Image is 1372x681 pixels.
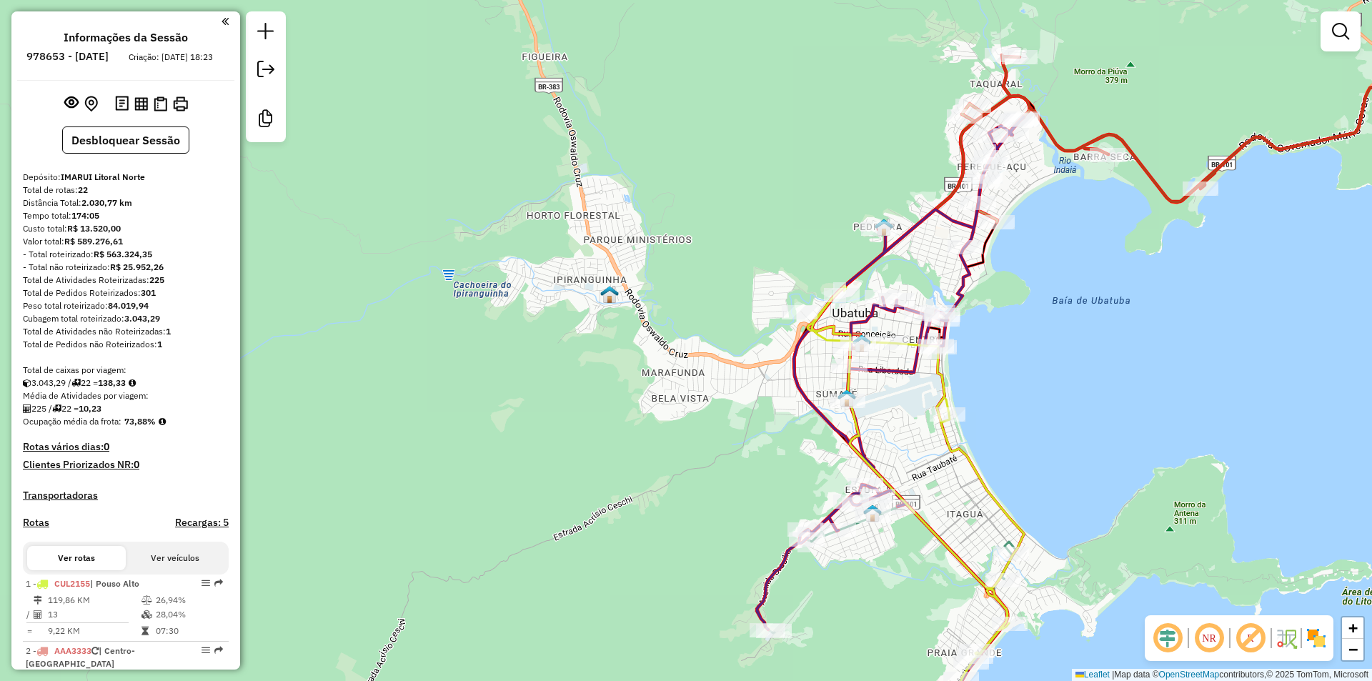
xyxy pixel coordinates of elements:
button: Centralizar mapa no depósito ou ponto de apoio [81,93,101,115]
td: / [26,607,33,622]
span: Ocultar deslocamento [1150,621,1185,655]
a: Rotas [23,517,49,529]
div: Distância Total: [23,197,229,209]
i: Tempo total em rota [141,627,149,635]
strong: 174:05 [71,210,99,221]
strong: R$ 25.952,26 [110,262,164,272]
img: P.A Ubatuba [863,504,882,522]
div: - Total roteirizado: [23,248,229,261]
span: Ocultar NR [1192,621,1226,655]
span: | Pouso Alto [90,578,139,589]
i: % de utilização do peso [141,596,152,605]
td: 9,22 KM [47,624,141,638]
div: 225 / 22 = [23,402,229,415]
strong: 2.030,77 km [81,197,132,208]
div: Tempo total: [23,209,229,222]
span: + [1348,619,1358,637]
span: | [1112,670,1114,680]
h6: 978653 - [DATE] [26,50,109,63]
div: Custo total: [23,222,229,235]
i: Meta Caixas/viagem: 1,00 Diferença: 137,33 [129,379,136,387]
span: CUL2155 [54,578,90,589]
span: 2 - [26,645,135,669]
button: Exibir sessão original [61,92,81,115]
div: Atividade não roteirizada - SEMAR LJ 26 UBATUBA [782,305,817,319]
span: Exibir rótulo [1233,621,1268,655]
td: 07:30 [155,624,223,638]
td: = [26,624,33,638]
a: Zoom in [1342,617,1363,639]
img: Fluxo de ruas [1275,627,1298,650]
strong: IMARUI Litoral Norte [61,172,145,182]
h4: Recargas: 5 [175,517,229,529]
td: 119,86 KM [47,593,141,607]
a: Nova sessão e pesquisa [252,17,280,49]
strong: 3.043,29 [124,313,160,324]
span: AAA3333 [54,645,91,656]
strong: R$ 563.324,35 [94,249,152,259]
a: Clique aqui para minimizar o painel [222,13,229,29]
img: BRUNA THAIS DOS SANTOS [837,389,856,407]
em: Rota exportada [214,579,223,587]
button: Visualizar Romaneio [151,94,170,114]
button: Desbloquear Sessão [62,126,189,154]
i: Veículo já utilizado nesta sessão [91,647,99,655]
strong: 73,88% [124,416,156,427]
i: % de utilização da cubagem [141,610,152,619]
h4: Rotas vários dias: [23,441,229,453]
strong: 1 [166,326,171,337]
div: - Total não roteirizado: [23,261,229,274]
td: 26,94% [155,593,223,607]
img: P.A02 Ubatuba [852,334,871,352]
strong: R$ 589.276,61 [64,236,123,247]
span: − [1348,640,1358,658]
i: Total de Atividades [34,610,42,619]
strong: 0 [104,440,109,453]
h4: Informações da Sessão [64,31,188,44]
strong: 138,33 [98,377,126,388]
span: 1 - [26,578,139,589]
img: IGHOR RENDRIX ALEIXO [875,218,893,237]
td: 13 [47,607,141,622]
div: 3.043,29 / 22 = [23,377,229,389]
div: Total de rotas: [23,184,229,197]
a: Zoom out [1342,639,1363,660]
a: Exportar sessão [252,55,280,87]
strong: 1 [157,339,162,349]
div: Peso total roteirizado: [23,299,229,312]
div: Total de Atividades não Roteirizadas: [23,325,229,338]
div: Média de Atividades por viagem: [23,389,229,402]
i: Total de Atividades [23,404,31,413]
strong: 84.019,94 [108,300,149,311]
button: Visualizar relatório de Roteirização [131,94,151,113]
button: Ver veículos [126,546,224,570]
a: Criar modelo [252,104,280,136]
strong: 22 [78,184,88,195]
a: OpenStreetMap [1159,670,1220,680]
div: Cubagem total roteirizado: [23,312,229,325]
em: Média calculada utilizando a maior ocupação (%Peso ou %Cubagem) de cada rota da sessão. Rotas cro... [159,417,166,426]
em: Opções [202,646,210,655]
strong: 225 [149,274,164,285]
td: 28,04% [155,607,223,622]
div: Total de caixas por viagem: [23,364,229,377]
div: Total de Pedidos Roteirizados: [23,287,229,299]
strong: 10,23 [79,403,101,414]
button: Logs desbloquear sessão [112,93,131,115]
div: Map data © contributors,© 2025 TomTom, Microsoft [1072,669,1372,681]
i: Distância Total [34,596,42,605]
span: Ocupação média da frota: [23,416,121,427]
div: Criação: [DATE] 18:23 [123,51,219,64]
strong: R$ 13.520,00 [67,223,121,234]
div: Depósito: [23,171,229,184]
strong: 0 [134,458,139,471]
i: Total de rotas [52,404,61,413]
strong: 301 [141,287,156,298]
img: Exibir/Ocultar setores [1305,627,1328,650]
div: Total de Pedidos não Roteirizados: [23,338,229,351]
a: Leaflet [1075,670,1110,680]
button: Ver rotas [27,546,126,570]
div: Total de Atividades Roteirizadas: [23,274,229,287]
button: Imprimir Rotas [170,94,191,114]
